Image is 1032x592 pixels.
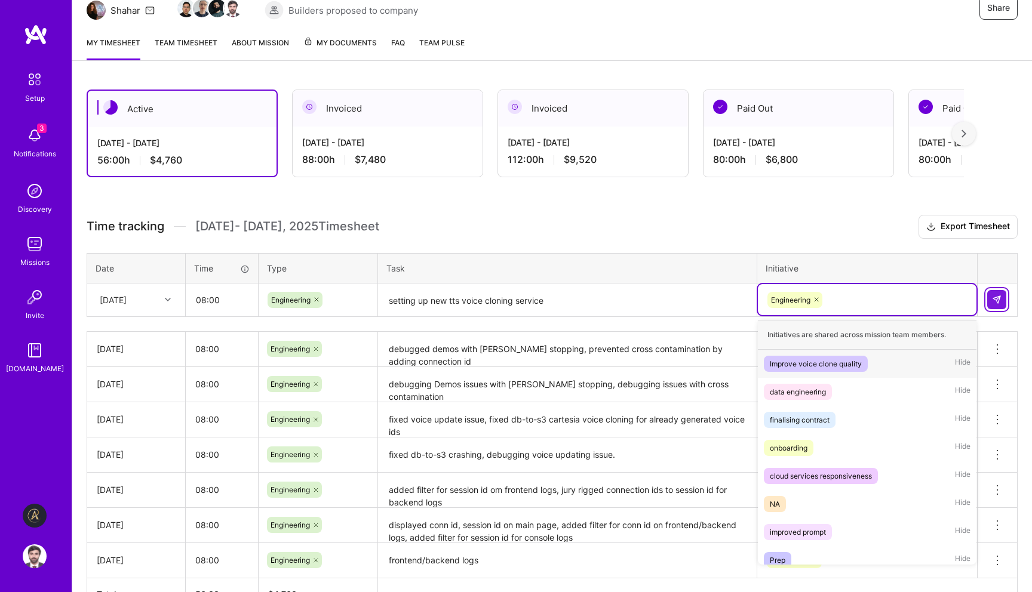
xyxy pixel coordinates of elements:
span: Engineering [271,344,310,353]
span: [DATE] - [DATE] , 2025 Timesheet [195,219,379,234]
div: [DATE] - [DATE] [302,136,473,149]
div: improved prompt [770,526,826,538]
img: Submit [992,295,1002,304]
a: My timesheet [87,36,140,60]
span: $9,520 [564,153,597,166]
th: Type [259,253,378,283]
img: User Avatar [23,544,47,568]
span: $4,760 [150,154,182,166]
div: 80:00 h [713,153,884,166]
span: Hide [955,440,970,456]
div: [DATE] [97,378,176,390]
input: HH:MM [186,368,258,400]
div: [DATE] [97,554,176,566]
span: 3 [37,124,47,133]
a: Team timesheet [155,36,217,60]
a: FAQ [391,36,405,60]
div: Discovery [18,203,52,215]
div: cloud services responsiveness [770,470,872,482]
div: Time [194,262,250,275]
img: Team Architect [87,1,106,20]
span: Engineering [271,295,311,304]
span: Engineering [271,415,310,424]
img: bell [23,124,47,147]
div: [DATE] - [DATE] [97,137,267,149]
img: Paid Out [919,100,933,114]
input: HH:MM [186,284,257,316]
input: HH:MM [186,474,258,505]
div: 88:00 h [302,153,473,166]
div: Shahar [110,4,140,17]
textarea: added filter for session id om frontend logs, jury rigged connection ids to session id for backen... [379,474,755,507]
img: logo [24,24,48,45]
a: Team Pulse [419,36,465,60]
span: Builders proposed to company [288,4,418,17]
img: setup [22,67,47,92]
div: 112:00 h [508,153,678,166]
span: Hide [955,468,970,484]
span: Time tracking [87,219,164,234]
i: icon Download [926,221,936,233]
span: Hide [955,496,970,512]
div: data engineering [770,386,826,398]
div: Invite [26,309,44,322]
i: icon Mail [145,5,155,15]
span: $6,800 [766,153,798,166]
div: onboarding [770,442,807,454]
th: Date [87,253,186,283]
textarea: fixed db-to-s3 crashing, debugging voice updating issue. [379,439,755,471]
div: [DATE] [97,448,176,461]
div: [DATE] [97,483,176,496]
img: guide book [23,338,47,362]
img: Paid Out [713,100,727,114]
span: Engineering [771,295,810,304]
div: 56:00 h [97,154,267,166]
span: Hide [955,356,970,372]
div: null [987,290,1008,309]
textarea: fixed voice update issue, fixed db-to-s3 cartesia voice cloning for already generated voice ids [379,403,755,436]
span: My Documents [303,36,377,50]
span: Engineering [271,556,310,565]
textarea: setting up new tts voice cloning service [379,285,755,316]
img: Invite [23,285,47,309]
textarea: debugging Demos issues with [PERSON_NAME] stopping, debugging issues with cross contamination [379,368,755,401]
span: Share [987,2,1010,14]
span: Hide [955,552,970,568]
button: Export Timesheet [919,215,1018,239]
span: Engineering [271,380,310,388]
div: [DATE] [100,294,127,306]
a: Aldea: Transforming Behavior Change Through AI-Driven Coaching [20,504,50,528]
div: [DOMAIN_NAME] [6,362,64,375]
img: Active [103,100,118,115]
i: icon Chevron [165,297,171,303]
input: HH:MM [186,333,258,365]
div: Notifications [14,147,56,160]
span: $7,480 [355,153,386,166]
img: Invoiced [508,100,522,114]
span: Engineering [271,520,310,529]
div: Paid Out [704,90,893,127]
img: Aldea: Transforming Behavior Change Through AI-Driven Coaching [23,504,47,528]
img: Builders proposed to company [265,1,284,20]
textarea: debugged demos with [PERSON_NAME] stopping, prevented cross contamination by adding connection id [379,333,755,366]
div: [DATE] [97,519,176,531]
div: [DATE] - [DATE] [713,136,884,149]
div: [DATE] - [DATE] [508,136,678,149]
input: HH:MM [186,439,258,470]
a: User Avatar [20,544,50,568]
span: Hide [955,384,970,400]
span: Engineering [271,450,310,459]
span: Team Pulse [419,38,465,47]
input: HH:MM [186,509,258,541]
img: discovery [23,179,47,203]
span: Engineering [271,485,310,494]
a: My Documents [303,36,377,60]
input: HH:MM [186,544,258,576]
a: About Mission [232,36,289,60]
div: [DATE] [97,413,176,425]
input: HH:MM [186,403,258,435]
div: Initiative [766,262,969,275]
div: [DATE] [97,343,176,355]
div: NA [770,498,780,510]
div: finalising contract [770,414,830,426]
